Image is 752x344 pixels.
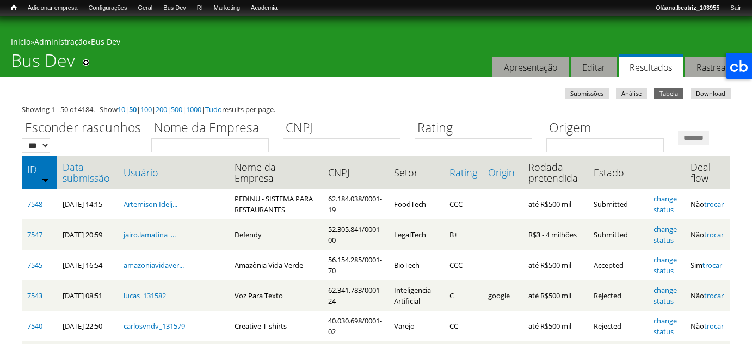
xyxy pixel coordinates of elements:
[323,219,389,250] td: 52.305.841/0001-00
[91,36,120,47] a: Bus Dev
[523,156,588,189] th: Rodada pretendida
[704,199,724,209] a: trocar
[444,219,483,250] td: B+
[129,105,137,114] a: 50
[57,250,119,280] td: [DATE] 16:54
[27,164,52,175] a: ID
[11,36,30,47] a: Início
[654,224,677,245] a: change status
[444,250,483,280] td: CCC-
[654,255,677,275] a: change status
[132,3,158,14] a: Geral
[444,311,483,341] td: CC
[5,3,22,13] a: Início
[654,194,677,214] a: change status
[650,3,725,14] a: Oláana.beatriz_103955
[546,119,671,138] label: Origem
[323,189,389,219] td: 62.184.038/0001-19
[27,230,42,239] a: 7547
[42,176,49,183] img: ordem crescente
[11,36,741,50] div: » »
[323,156,389,189] th: CNPJ
[124,291,166,300] a: lucas_131582
[11,4,17,11] span: Início
[11,50,75,77] h1: Bus Dev
[118,105,125,114] a: 10
[523,280,588,311] td: até R$500 mil
[588,189,648,219] td: Submitted
[389,250,444,280] td: BioTech
[57,280,119,311] td: [DATE] 08:51
[22,119,144,138] label: Esconder rascunhos
[488,167,517,178] a: Origin
[685,250,730,280] td: Sim
[57,311,119,341] td: [DATE] 22:50
[124,321,185,331] a: carlosvndv_131579
[616,88,647,99] a: Análise
[571,57,617,78] a: Editar
[483,280,523,311] td: google
[492,57,569,78] a: Apresentação
[186,105,201,114] a: 1000
[389,311,444,341] td: Varejo
[444,280,483,311] td: C
[704,291,724,300] a: trocar
[704,321,724,331] a: trocar
[124,199,177,209] a: Artemison Idelj...
[229,156,322,189] th: Nome da Empresa
[156,105,167,114] a: 200
[208,3,245,14] a: Marketing
[588,280,648,311] td: Rejected
[158,3,192,14] a: Bus Dev
[124,230,176,239] a: jairo.lamatina_...
[205,105,222,114] a: Tudo
[588,250,648,280] td: Accepted
[124,167,224,178] a: Usuário
[685,311,730,341] td: Não
[323,280,389,311] td: 62.341.783/0001-24
[449,167,477,178] a: Rating
[654,285,677,306] a: change status
[685,156,730,189] th: Deal flow
[444,189,483,219] td: CCC-
[702,260,722,270] a: trocar
[415,119,539,138] label: Rating
[654,316,677,336] a: change status
[323,250,389,280] td: 56.154.285/0001-70
[229,189,322,219] td: PEDINU - SISTEMA PARA RESTAURANTES
[323,311,389,341] td: 40.030.698/0001-02
[171,105,182,114] a: 500
[229,219,322,250] td: Defendy
[704,230,724,239] a: trocar
[619,54,683,78] a: Resultados
[389,219,444,250] td: LegalTech
[523,189,588,219] td: até R$500 mil
[140,105,152,114] a: 100
[588,156,648,189] th: Estado
[523,250,588,280] td: até R$500 mil
[83,3,133,14] a: Configurações
[565,88,609,99] a: Submissões
[22,104,730,115] div: Showing 1 - 50 of 4184. Show | | | | | | results per page.
[389,280,444,311] td: Inteligencia Artificial
[34,36,87,47] a: Administração
[691,88,731,99] a: Download
[151,119,276,138] label: Nome da Empresa
[63,162,113,183] a: Data submissão
[685,219,730,250] td: Não
[229,250,322,280] td: Amazônia Vida Verde
[588,219,648,250] td: Submitted
[654,88,683,99] a: Tabela
[27,199,42,209] a: 7548
[229,280,322,311] td: Voz Para Texto
[27,291,42,300] a: 7543
[57,219,119,250] td: [DATE] 20:59
[665,4,719,11] strong: ana.beatriz_103955
[685,57,740,78] a: Rastrear
[22,3,83,14] a: Adicionar empresa
[229,311,322,341] td: Creative T-shirts
[57,189,119,219] td: [DATE] 14:15
[389,189,444,219] td: FoodTech
[27,321,42,331] a: 7540
[523,219,588,250] td: R$3 - 4 milhões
